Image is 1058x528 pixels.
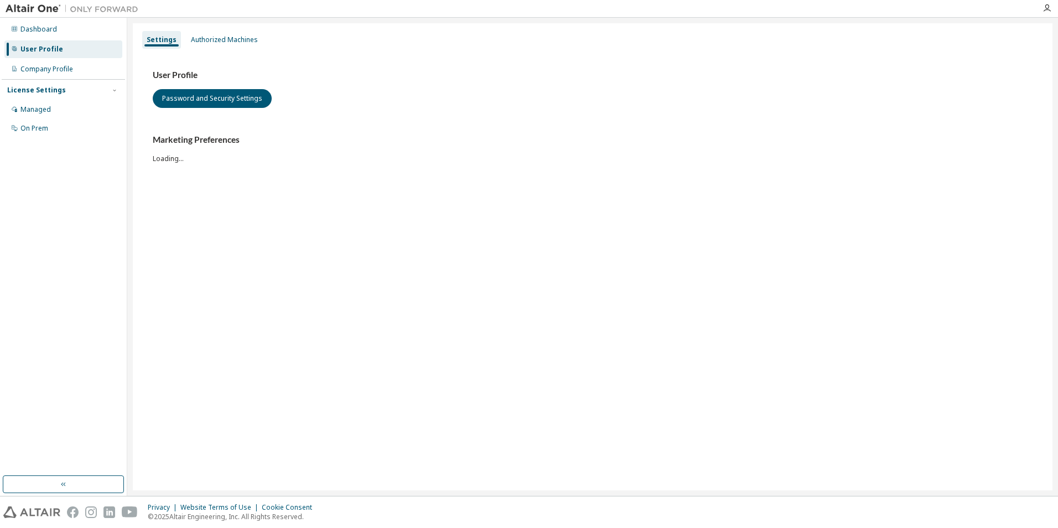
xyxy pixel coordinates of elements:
p: © 2025 Altair Engineering, Inc. All Rights Reserved. [148,512,319,521]
div: Company Profile [20,65,73,74]
img: youtube.svg [122,506,138,518]
div: User Profile [20,45,63,54]
img: linkedin.svg [103,506,115,518]
img: facebook.svg [67,506,79,518]
h3: Marketing Preferences [153,134,1033,146]
div: Settings [147,35,177,44]
img: instagram.svg [85,506,97,518]
div: Managed [20,105,51,114]
button: Password and Security Settings [153,89,272,108]
div: Privacy [148,503,180,512]
div: Dashboard [20,25,57,34]
div: Website Terms of Use [180,503,262,512]
div: Cookie Consent [262,503,319,512]
img: altair_logo.svg [3,506,60,518]
div: License Settings [7,86,66,95]
h3: User Profile [153,70,1033,81]
div: Authorized Machines [191,35,258,44]
div: On Prem [20,124,48,133]
div: Loading... [153,134,1033,163]
img: Altair One [6,3,144,14]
